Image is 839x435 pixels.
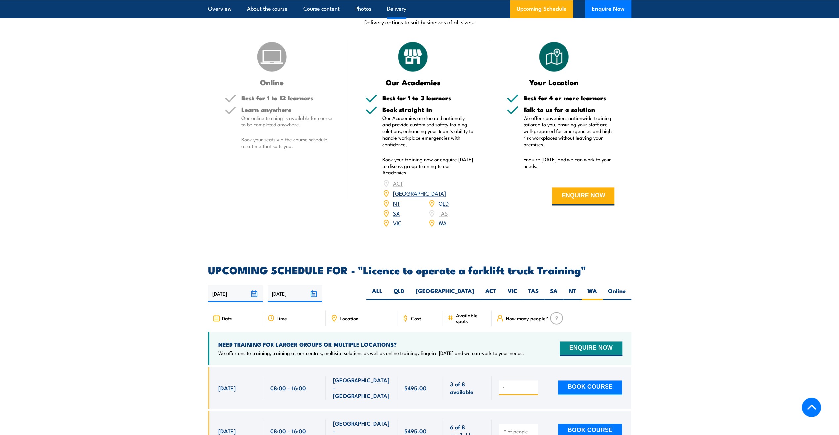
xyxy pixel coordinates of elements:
label: ALL [366,287,388,300]
input: From date [208,285,263,302]
p: Book your seats via the course schedule at a time that suits you. [241,136,333,149]
p: Book your training now or enquire [DATE] to discuss group training to our Academies [382,156,474,176]
input: To date [268,285,322,302]
span: 3 of 8 available [450,380,484,396]
span: 08:00 - 16:00 [270,427,306,435]
span: How many people? [506,315,548,321]
label: TAS [523,287,544,300]
button: ENQUIRE NOW [560,341,622,356]
h3: Your Location [507,78,602,86]
span: Location [340,315,358,321]
span: Available spots [456,313,487,324]
a: NT [393,199,400,207]
span: [GEOGRAPHIC_DATA] - [GEOGRAPHIC_DATA] [333,376,390,399]
h5: Learn anywhere [241,106,333,113]
p: We offer onsite training, training at our centres, multisite solutions as well as online training... [218,350,524,356]
label: SA [544,287,563,300]
h5: Best for 4 or more learners [524,95,615,101]
h5: Best for 1 to 3 learners [382,95,474,101]
label: VIC [502,287,523,300]
input: # of people [503,428,536,435]
h5: Best for 1 to 12 learners [241,95,333,101]
p: Our Academies are located nationally and provide customised safety training solutions, enhancing ... [382,115,474,148]
label: Online [603,287,631,300]
input: # of people [503,385,536,392]
h3: Our Academies [365,78,460,86]
a: QLD [439,199,449,207]
label: WA [582,287,603,300]
p: Enquire [DATE] and we can work to your needs. [524,156,615,169]
label: ACT [480,287,502,300]
span: Time [277,315,287,321]
button: BOOK COURSE [558,380,622,395]
a: VIC [393,219,401,227]
a: WA [439,219,447,227]
span: [DATE] [218,427,236,435]
label: QLD [388,287,410,300]
h5: Talk to us for a solution [524,106,615,113]
h3: Online [225,78,319,86]
p: We offer convenient nationwide training tailored to you, ensuring your staff are well-prepared fo... [524,115,615,148]
h2: UPCOMING SCHEDULE FOR - "Licence to operate a forklift truck Training" [208,265,631,274]
p: Delivery options to suit businesses of all sizes. [208,18,631,25]
span: Date [222,315,232,321]
span: 08:00 - 16:00 [270,384,306,392]
span: Cost [411,315,421,321]
span: [DATE] [218,384,236,392]
label: NT [563,287,582,300]
span: $495.00 [404,384,427,392]
button: ENQUIRE NOW [552,187,614,205]
h4: NEED TRAINING FOR LARGER GROUPS OR MULTIPLE LOCATIONS? [218,341,524,348]
a: [GEOGRAPHIC_DATA] [393,189,446,197]
p: Our online training is available for course to be completed anywhere. [241,115,333,128]
label: [GEOGRAPHIC_DATA] [410,287,480,300]
h5: Book straight in [382,106,474,113]
span: $495.00 [404,427,427,435]
a: SA [393,209,400,217]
